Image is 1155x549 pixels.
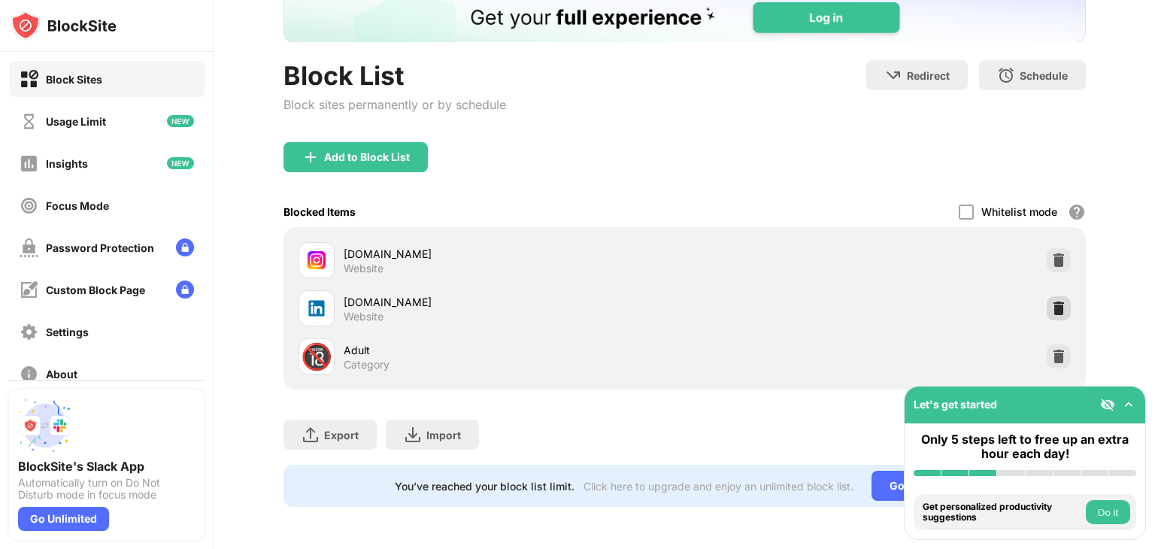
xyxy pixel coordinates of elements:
[167,115,194,127] img: new-icon.svg
[46,368,77,381] div: About
[46,241,154,254] div: Password Protection
[344,342,684,358] div: Adult
[1086,500,1130,524] button: Do it
[20,70,38,89] img: block-on.svg
[283,97,506,112] div: Block sites permanently or by schedule
[46,199,109,212] div: Focus Mode
[11,11,117,41] img: logo-blocksite.svg
[46,115,106,128] div: Usage Limit
[283,60,506,91] div: Block List
[18,399,72,453] img: push-slack.svg
[18,459,196,474] div: BlockSite's Slack App
[20,196,38,215] img: focus-off.svg
[301,341,332,372] div: 🔞
[344,310,383,323] div: Website
[176,281,194,299] img: lock-menu.svg
[20,365,38,384] img: about-off.svg
[176,238,194,256] img: lock-menu.svg
[46,157,88,170] div: Insights
[18,507,109,531] div: Go Unlimited
[46,284,145,296] div: Custom Block Page
[1121,397,1136,412] img: omni-setup-toggle.svg
[923,502,1082,523] div: Get personalized productivity suggestions
[308,299,326,317] img: favicons
[872,471,975,501] div: Go Unlimited
[20,154,38,173] img: insights-off.svg
[907,69,950,82] div: Redirect
[914,398,997,411] div: Let's get started
[20,238,38,257] img: password-protection-off.svg
[283,205,356,218] div: Blocked Items
[20,323,38,341] img: settings-off.svg
[344,262,383,275] div: Website
[1100,397,1115,412] img: eye-not-visible.svg
[18,477,196,501] div: Automatically turn on Do Not Disturb mode in focus mode
[167,157,194,169] img: new-icon.svg
[46,73,102,86] div: Block Sites
[426,429,461,441] div: Import
[20,112,38,131] img: time-usage-off.svg
[20,281,38,299] img: customize-block-page-off.svg
[324,151,410,163] div: Add to Block List
[395,480,574,493] div: You’ve reached your block list limit.
[344,358,390,372] div: Category
[46,326,89,338] div: Settings
[344,294,684,310] div: [DOMAIN_NAME]
[914,432,1136,461] div: Only 5 steps left to free up an extra hour each day!
[1020,69,1068,82] div: Schedule
[981,205,1057,218] div: Whitelist mode
[308,251,326,269] img: favicons
[584,480,853,493] div: Click here to upgrade and enjoy an unlimited block list.
[344,246,684,262] div: [DOMAIN_NAME]
[324,429,359,441] div: Export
